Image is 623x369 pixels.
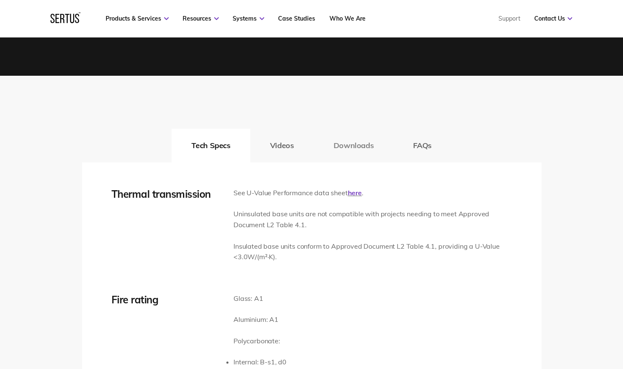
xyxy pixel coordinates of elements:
a: Resources [183,15,219,22]
p: Uninsulated base units are not compatible with projects needing to meet Approved Document L2 Tabl... [233,209,512,230]
a: Products & Services [106,15,169,22]
a: Contact Us [534,15,572,22]
p: Insulated base units conform to Approved Document L2 Table 4.1, providing a U-Value <3.0W/(m²·K). [233,241,512,263]
p: Glass: A1 [233,293,292,304]
a: Case Studies [278,15,315,22]
div: Fire rating [111,293,221,306]
p: See U-Value Performance data sheet . [233,188,512,199]
button: FAQs [393,129,451,162]
p: Aluminium: A1 [233,314,292,325]
a: here [347,188,361,197]
li: Internal: B-s1, d0 [233,357,292,368]
a: Who We Are [329,15,365,22]
button: Downloads [313,129,393,162]
button: Videos [250,129,314,162]
a: Systems [233,15,264,22]
a: Support [498,15,520,22]
iframe: Chat Widget [472,271,623,369]
div: Thermal transmission [111,188,221,200]
p: Polycarbonate: [233,336,292,347]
